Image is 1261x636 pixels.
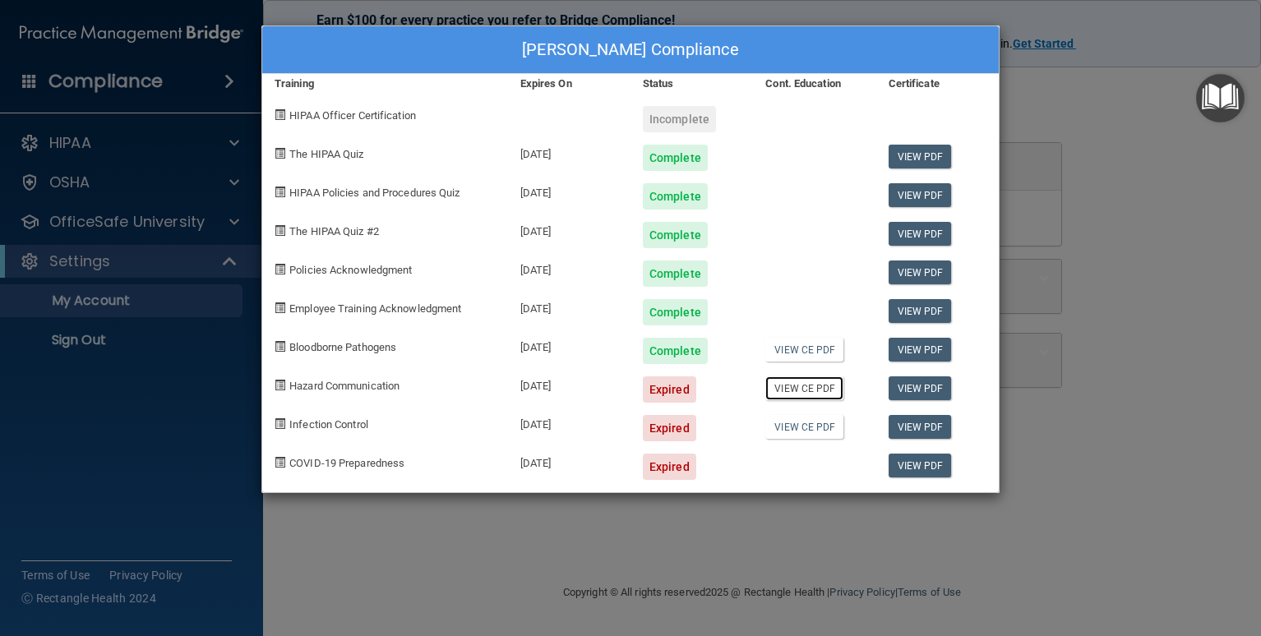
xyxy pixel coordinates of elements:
[643,454,696,480] div: Expired
[630,74,753,94] div: Status
[262,74,508,94] div: Training
[508,403,630,441] div: [DATE]
[765,376,843,400] a: View CE PDF
[289,457,404,469] span: COVID-19 Preparedness
[643,260,708,287] div: Complete
[508,441,630,480] div: [DATE]
[643,106,716,132] div: Incomplete
[889,415,952,439] a: View PDF
[1196,74,1245,122] button: Open Resource Center
[643,338,708,364] div: Complete
[508,325,630,364] div: [DATE]
[508,132,630,171] div: [DATE]
[889,183,952,207] a: View PDF
[889,145,952,168] a: View PDF
[289,341,396,353] span: Bloodborne Pathogens
[508,210,630,248] div: [DATE]
[289,264,412,276] span: Policies Acknowledgment
[889,454,952,477] a: View PDF
[889,376,952,400] a: View PDF
[753,74,875,94] div: Cont. Education
[289,225,379,237] span: The HIPAA Quiz #2
[876,74,999,94] div: Certificate
[289,109,416,122] span: HIPAA Officer Certification
[643,299,708,325] div: Complete
[889,260,952,284] a: View PDF
[643,222,708,248] div: Complete
[289,302,461,315] span: Employee Training Acknowledgment
[643,183,708,210] div: Complete
[889,299,952,323] a: View PDF
[765,415,843,439] a: View CE PDF
[508,287,630,325] div: [DATE]
[643,376,696,403] div: Expired
[765,338,843,362] a: View CE PDF
[289,418,368,431] span: Infection Control
[889,338,952,362] a: View PDF
[508,171,630,210] div: [DATE]
[508,248,630,287] div: [DATE]
[289,148,363,160] span: The HIPAA Quiz
[643,415,696,441] div: Expired
[508,74,630,94] div: Expires On
[289,187,460,199] span: HIPAA Policies and Procedures Quiz
[289,380,400,392] span: Hazard Communication
[889,222,952,246] a: View PDF
[643,145,708,171] div: Complete
[262,26,999,74] div: [PERSON_NAME] Compliance
[508,364,630,403] div: [DATE]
